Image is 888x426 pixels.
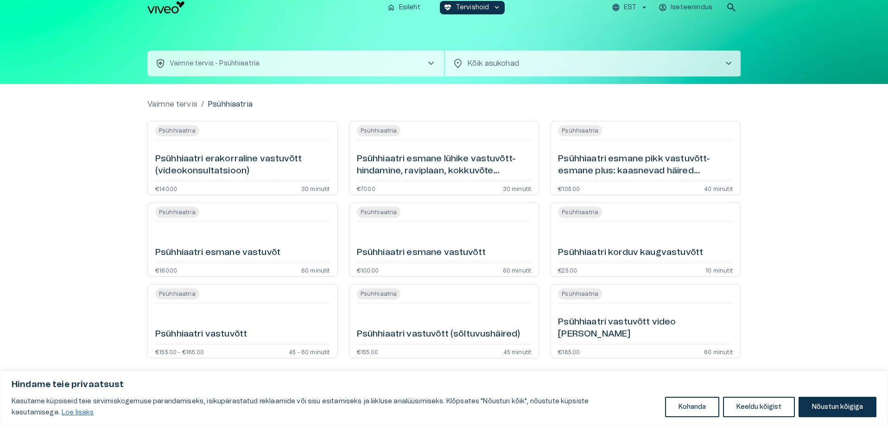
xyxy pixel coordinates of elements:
[493,3,501,12] span: keyboard_arrow_down
[456,3,489,13] p: Tervishoid
[444,3,452,12] span: ecg_heart
[383,1,425,14] button: homeEsileht
[799,397,876,417] button: Nõustun kõigiga
[665,397,719,417] button: Kohanda
[558,207,602,218] span: Psühhiaatria
[155,125,199,136] span: Psühhiaatria
[155,185,177,191] p: €140.00
[425,58,437,69] span: chevron_right
[558,153,733,178] h6: Psühhiaatri esmane pikk vastuvõtt- esmane plus: kaasnevad häired (videokonsultatsioon)
[357,288,401,299] span: Psühhiaatria
[147,121,338,195] a: Open service booking details
[558,267,577,273] p: €25.00
[357,247,486,259] h6: Psühhiaatri esmane vastuvõtt
[147,51,444,76] button: health_and_safetyVaimne tervis - Psühhiaatriachevron_right
[705,267,733,273] p: 10 minutit
[289,349,330,354] p: 45 - 60 minutit
[357,125,401,136] span: Psühhiaatria
[155,207,199,218] span: Psühhiaatria
[704,185,733,191] p: 40 minutit
[657,1,715,14] button: Iseteenindus
[550,121,741,195] a: Open service booking details
[357,328,520,341] h6: Psühhiaatri vastuvõtt (sõltuvushäired)
[357,153,532,178] h6: Psühhiaatri esmane lühike vastuvõtt- hindamine, raviplaan, kokkuvõte (videokonsultatsioon)
[723,58,734,69] span: chevron_right
[201,99,204,110] p: /
[503,185,532,191] p: 30 minutit
[147,1,380,13] a: Navigate to homepage
[301,185,330,191] p: 30 minutit
[558,349,580,354] p: €165.00
[155,349,204,354] p: €155.00 - €165.00
[47,7,61,15] span: Help
[558,125,602,136] span: Psühhiaatria
[61,409,95,416] a: Loe lisaks
[147,99,197,110] a: Vaimne tervis
[452,58,463,69] span: location_on
[349,203,539,277] a: Open service booking details
[726,2,737,13] span: search
[170,59,260,69] p: Vaimne tervis - Psühhiaatria
[723,397,795,417] button: Keeldu kõigist
[558,316,733,341] h6: Psühhiaatri vastuvõtt video [PERSON_NAME]
[155,247,280,259] h6: Psühhiaatri esmane vastuvõt
[440,1,505,14] button: ecg_heartTervishoidkeyboard_arrow_down
[357,185,375,191] p: €70.00
[147,1,184,13] img: Viveo logo
[301,267,330,273] p: 60 minutit
[399,3,420,13] p: Esileht
[550,284,741,358] a: Open service booking details
[208,99,253,110] p: Psühhiaatria
[503,267,532,273] p: 60 minutit
[558,247,703,259] h6: Psühhiaatri korduv kaugvastuvõtt
[467,58,708,69] p: Kõik asukohad
[704,349,733,354] p: 60 minutit
[155,58,166,69] span: health_and_safety
[12,379,876,390] p: Hindame teie privaatsust
[357,349,378,354] p: €155.00
[610,1,650,14] button: EST
[357,267,379,273] p: €100.00
[387,3,395,12] span: home
[155,328,247,341] h6: Psühhiaatri vastuvõtt
[349,121,539,195] a: Open service booking details
[147,203,338,277] a: Open service booking details
[357,207,401,218] span: Psühhiaatria
[155,153,330,178] h6: Psühhiaatri erakorraline vastuvõtt (videokonsultatsioon)
[12,396,658,418] p: Kasutame küpsiseid teie sirvimiskogemuse parandamiseks, isikupärastatud reklaamide või sisu esita...
[155,288,199,299] span: Psühhiaatria
[671,3,712,13] p: Iseteenindus
[558,288,602,299] span: Psühhiaatria
[550,203,741,277] a: Open service booking details
[503,349,532,354] p: 45 minutit
[155,267,177,273] p: €160.00
[349,284,539,358] a: Open service booking details
[624,3,636,13] p: EST
[558,185,580,191] p: €105.00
